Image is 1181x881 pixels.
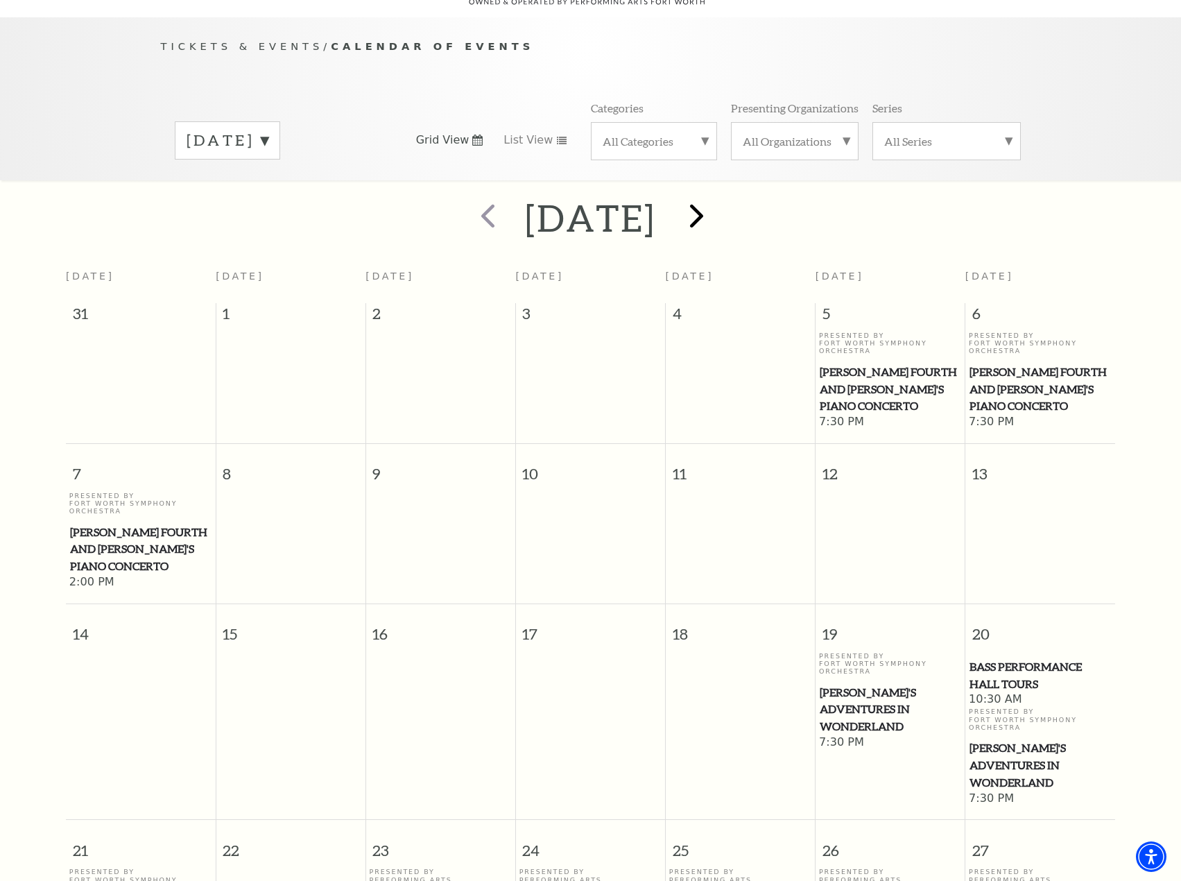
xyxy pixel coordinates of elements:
[216,303,365,331] span: 1
[216,604,365,652] span: 15
[666,604,815,652] span: 18
[216,444,365,492] span: 8
[365,271,414,282] span: [DATE]
[969,363,1111,415] span: [PERSON_NAME] Fourth and [PERSON_NAME]'s Piano Concerto
[965,303,1115,331] span: 6
[366,444,515,492] span: 9
[366,303,515,331] span: 2
[819,415,962,430] span: 7:30 PM
[666,303,815,331] span: 4
[591,101,644,115] p: Categories
[819,684,962,735] a: Alice's Adventures in Wonderland
[161,40,324,52] span: Tickets & Events
[666,820,815,868] span: 25
[819,652,962,676] p: Presented By Fort Worth Symphony Orchestra
[161,38,1021,55] p: /
[669,194,720,243] button: next
[816,604,965,652] span: 19
[69,575,212,590] span: 2:00 PM
[416,132,469,148] span: Grid View
[461,194,512,243] button: prev
[69,524,212,575] a: Brahms Fourth and Grieg's Piano Concerto
[66,444,216,492] span: 7
[66,604,216,652] span: 14
[216,820,365,868] span: 22
[731,101,859,115] p: Presenting Organizations
[515,271,564,282] span: [DATE]
[516,444,665,492] span: 10
[66,303,216,331] span: 31
[1136,841,1166,872] div: Accessibility Menu
[666,271,714,282] span: [DATE]
[66,271,114,282] span: [DATE]
[969,332,1112,355] p: Presented By Fort Worth Symphony Orchestra
[969,658,1112,692] a: Bass Performance Hall Tours
[743,134,847,148] label: All Organizations
[820,363,961,415] span: [PERSON_NAME] Fourth and [PERSON_NAME]'s Piano Concerto
[69,492,212,515] p: Presented By Fort Worth Symphony Orchestra
[819,332,962,355] p: Presented By Fort Worth Symphony Orchestra
[965,820,1115,868] span: 27
[503,132,553,148] span: List View
[816,444,965,492] span: 12
[969,792,1112,807] span: 7:30 PM
[884,134,1009,148] label: All Series
[331,40,534,52] span: Calendar of Events
[525,196,656,240] h2: [DATE]
[70,524,212,575] span: [PERSON_NAME] Fourth and [PERSON_NAME]'s Piano Concerto
[872,101,902,115] p: Series
[965,604,1115,652] span: 20
[965,271,1014,282] span: [DATE]
[969,739,1112,791] a: Alice's Adventures in Wonderland
[969,363,1112,415] a: Brahms Fourth and Grieg's Piano Concerto
[819,363,962,415] a: Brahms Fourth and Grieg's Piano Concerto
[816,271,864,282] span: [DATE]
[516,820,665,868] span: 24
[820,684,961,735] span: [PERSON_NAME]'s Adventures in Wonderland
[965,444,1115,492] span: 13
[66,820,216,868] span: 21
[516,604,665,652] span: 17
[816,820,965,868] span: 26
[666,444,815,492] span: 11
[516,303,665,331] span: 3
[969,692,1112,708] span: 10:30 AM
[603,134,705,148] label: All Categories
[969,415,1112,430] span: 7:30 PM
[366,820,515,868] span: 23
[187,130,268,151] label: [DATE]
[366,604,515,652] span: 16
[969,739,1111,791] span: [PERSON_NAME]'s Adventures in Wonderland
[819,735,962,751] span: 7:30 PM
[816,303,965,331] span: 5
[216,271,264,282] span: [DATE]
[969,708,1112,731] p: Presented By Fort Worth Symphony Orchestra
